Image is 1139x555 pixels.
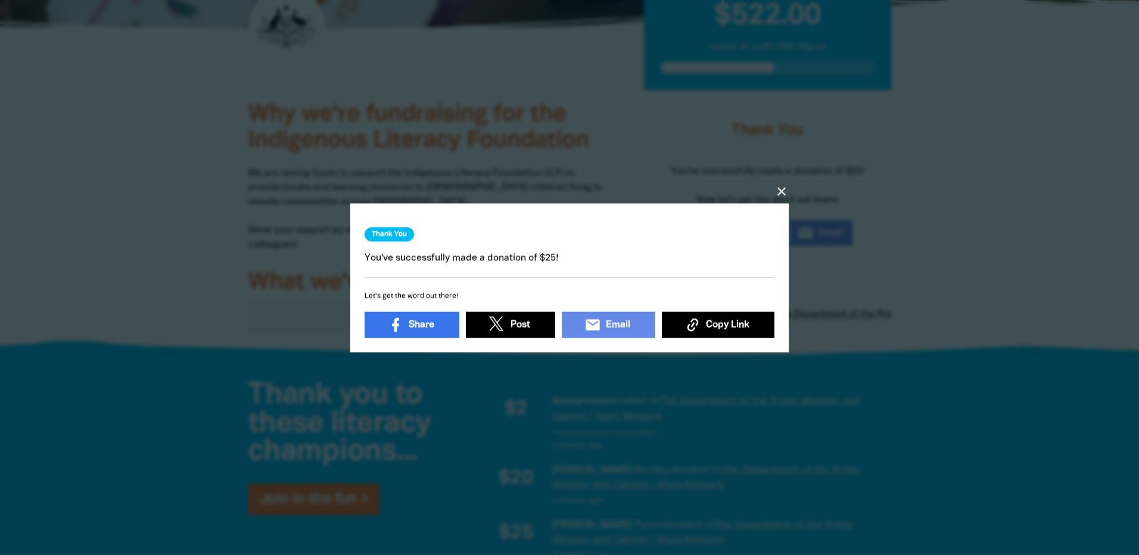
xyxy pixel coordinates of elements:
a: emailEmail [562,311,655,338]
h3: Thank You [365,227,414,241]
span: Email [606,317,630,332]
span: Copy Link [706,317,749,332]
h6: Let's get the word out there! [365,289,774,303]
a: Post [466,311,555,338]
span: Share [409,317,434,332]
button: close [774,184,789,198]
a: Share [365,311,459,338]
p: You've successfully made a donation of $25! [365,251,774,265]
i: email [584,316,601,333]
button: Copy Link [662,311,774,338]
span: Post [511,317,530,332]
